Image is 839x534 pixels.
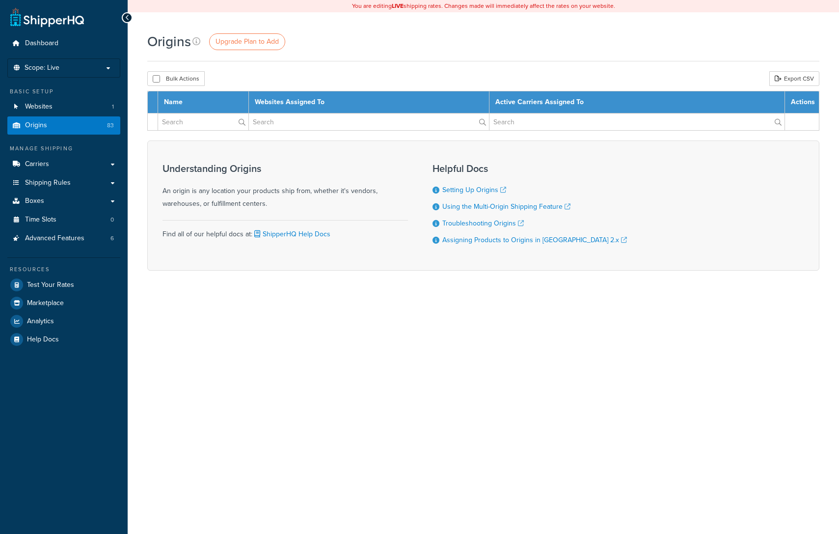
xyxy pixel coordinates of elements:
[7,276,120,294] a: Test Your Rates
[107,121,114,130] span: 83
[25,121,47,130] span: Origins
[25,64,59,72] span: Scope: Live
[25,103,53,111] span: Websites
[10,7,84,27] a: ShipperHQ Home
[27,336,59,344] span: Help Docs
[442,218,524,228] a: Troubleshooting Origins
[162,163,408,174] h3: Understanding Origins
[25,39,58,48] span: Dashboard
[7,229,120,248] a: Advanced Features 6
[7,116,120,135] li: Origins
[392,1,404,10] b: LIVE
[7,211,120,229] li: Time Slots
[433,163,627,174] h3: Helpful Docs
[162,163,408,210] div: An origin is any location your products ship from, whether it's vendors, warehouses, or fulfillme...
[110,216,114,224] span: 0
[7,265,120,274] div: Resources
[7,312,120,330] a: Analytics
[7,34,120,53] a: Dashboard
[489,113,785,130] input: Search
[7,192,120,210] a: Boxes
[7,87,120,96] div: Basic Setup
[248,91,489,113] th: Websites Assigned To
[252,229,330,239] a: ShipperHQ Help Docs
[7,229,120,248] li: Advanced Features
[25,234,84,243] span: Advanced Features
[147,32,191,51] h1: Origins
[489,91,785,113] th: Active Carriers Assigned To
[7,116,120,135] a: Origins 83
[785,91,819,113] th: Actions
[7,144,120,153] div: Manage Shipping
[7,98,120,116] li: Websites
[27,281,74,289] span: Test Your Rates
[7,155,120,173] a: Carriers
[442,201,570,212] a: Using the Multi-Origin Shipping Feature
[27,299,64,308] span: Marketplace
[158,113,248,130] input: Search
[110,234,114,243] span: 6
[7,211,120,229] a: Time Slots 0
[7,174,120,192] a: Shipping Rules
[25,216,56,224] span: Time Slots
[216,36,279,47] span: Upgrade Plan to Add
[25,179,71,187] span: Shipping Rules
[442,185,506,195] a: Setting Up Origins
[7,98,120,116] a: Websites 1
[7,294,120,312] a: Marketplace
[769,71,819,86] a: Export CSV
[442,235,627,245] a: Assigning Products to Origins in [GEOGRAPHIC_DATA] 2.x
[25,160,49,169] span: Carriers
[158,91,249,113] th: Name
[249,113,489,130] input: Search
[209,33,285,50] a: Upgrade Plan to Add
[7,331,120,348] a: Help Docs
[112,103,114,111] span: 1
[27,317,54,326] span: Analytics
[147,71,205,86] button: Bulk Actions
[25,197,44,205] span: Boxes
[162,220,408,241] div: Find all of our helpful docs at:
